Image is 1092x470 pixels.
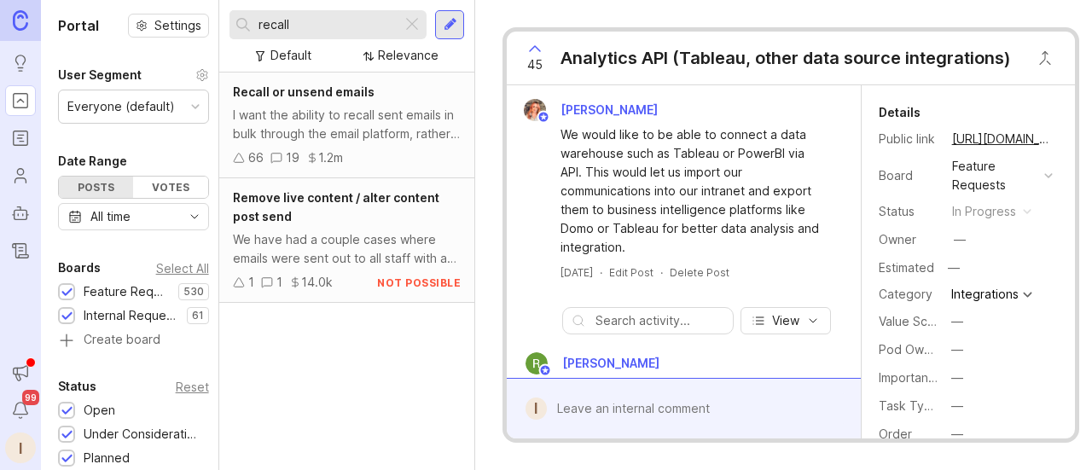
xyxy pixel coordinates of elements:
a: Create board [58,334,209,349]
div: — [951,340,963,359]
a: Users [5,160,36,191]
a: [DATE] [561,265,593,280]
label: Value Scale [879,314,944,328]
div: All time [90,207,131,226]
div: Under Consideration [84,425,200,444]
div: Public link [879,130,938,148]
input: Search activity... [595,311,723,330]
label: Pod Ownership [879,342,966,357]
div: — [943,257,965,279]
div: Status [879,202,938,221]
div: Integrations [951,288,1019,300]
div: Details [879,102,921,123]
div: Select All [156,264,209,273]
div: · [600,265,602,280]
div: Posts [59,177,133,198]
span: 45 [527,55,543,74]
div: Reset [176,382,209,392]
div: Votes [133,177,207,198]
div: We have had a couple cases where emails were sent out to all staff with an announcement that, at ... [233,230,461,268]
div: Category [879,285,938,304]
label: Order [879,426,912,441]
label: Task Type [879,398,939,413]
span: View [772,312,799,329]
div: Open [84,401,115,420]
div: I [526,397,546,420]
div: 14.0k [301,273,333,292]
div: Edit Post [609,265,653,280]
span: Remove live content / alter content post send [233,190,439,223]
div: Owner [879,230,938,249]
span: 99 [22,390,39,405]
img: Ryan Duguid [526,352,548,374]
button: Notifications [5,395,36,426]
div: 66 [248,148,264,167]
span: Recall or unsend emails [233,84,375,99]
a: Ideas [5,48,36,78]
h1: Portal [58,15,99,36]
a: Ryan Duguid[PERSON_NAME] [515,352,673,374]
div: I want the ability to recall sent emails in bulk through the email platform, rather than relying ... [233,106,461,143]
div: Feature Requests [84,282,170,301]
span: Settings [154,17,201,34]
img: Canny Home [13,10,28,30]
a: Portal [5,85,36,116]
div: — [951,312,963,331]
div: 1 [276,273,282,292]
div: — [951,425,963,444]
div: not possible [377,276,461,290]
img: member badge [537,111,550,124]
div: Status [58,376,96,397]
img: member badge [539,364,552,377]
div: 1.2m [318,148,343,167]
div: Feature Requests [952,157,1037,194]
div: Delete Post [670,265,729,280]
input: Search... [258,15,395,34]
p: 530 [183,285,204,299]
button: Announcements [5,357,36,388]
button: View [741,307,831,334]
a: Changelog [5,235,36,266]
div: Analytics API (Tableau, other data source integrations) [561,46,1011,70]
a: Bronwen W[PERSON_NAME] [514,99,671,121]
div: 1 [248,273,254,292]
span: [PERSON_NAME] [562,356,659,370]
div: Boards [58,258,101,278]
a: [URL][DOMAIN_NAME] [947,128,1058,150]
div: Internal Requests [84,306,178,325]
div: — [951,368,963,387]
button: Close button [1028,41,1062,75]
svg: toggle icon [181,210,208,223]
div: Planned [84,449,130,467]
a: Recall or unsend emailsI want the ability to recall sent emails in bulk through the email platfor... [219,73,474,178]
a: Roadmaps [5,123,36,154]
div: We would like to be able to connect a data warehouse such as Tableau or PowerBI via API. This wou... [561,125,826,257]
div: — [954,230,966,249]
div: User Segment [58,65,142,85]
div: — [951,397,963,415]
img: Bronwen W [519,99,552,121]
div: · [660,265,663,280]
div: Estimated [879,262,934,274]
div: Default [270,46,311,65]
div: in progress [952,202,1016,221]
p: 61 [192,309,204,322]
button: I [5,432,36,463]
div: 19 [286,148,299,167]
label: Importance [879,370,943,385]
div: Board [879,166,938,185]
div: Date Range [58,151,127,171]
span: [PERSON_NAME] [561,102,658,117]
button: Settings [128,14,209,38]
div: Relevance [378,46,439,65]
div: Everyone (default) [67,97,175,116]
a: Remove live content / alter content post sendWe have had a couple cases where emails were sent ou... [219,178,474,303]
time: [DATE] [561,266,593,279]
a: Autopilot [5,198,36,229]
